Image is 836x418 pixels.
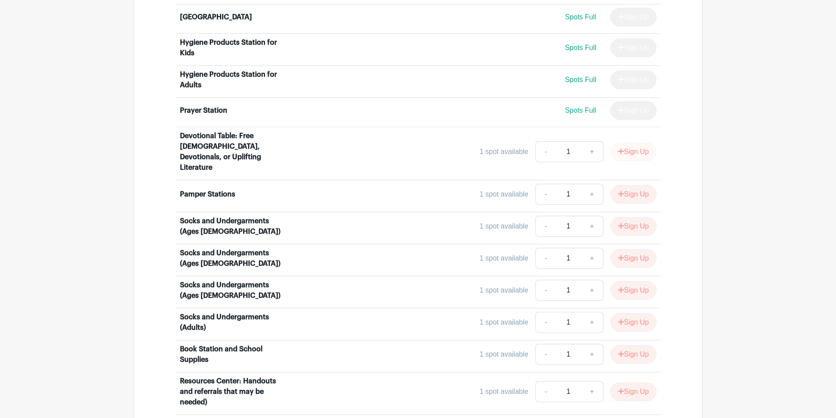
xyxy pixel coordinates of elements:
div: 1 spot available [480,285,528,296]
button: Sign Up [610,249,657,268]
div: 1 spot available [480,146,528,157]
button: Sign Up [610,345,657,364]
a: + [581,312,603,333]
a: + [581,141,603,162]
div: Socks and Undergarments (Adults) [180,312,289,333]
div: 1 spot available [480,386,528,397]
span: Spots Full [565,76,596,83]
button: Sign Up [610,281,657,300]
div: Socks and Undergarments (Ages [DEMOGRAPHIC_DATA]) [180,248,289,269]
span: Spots Full [565,44,596,51]
div: 1 spot available [480,221,528,232]
div: Resources Center: Handouts and referrals that may be needed) [180,376,289,407]
a: + [581,381,603,402]
div: [GEOGRAPHIC_DATA] [180,12,252,22]
div: Book Station and School Supplies [180,344,289,365]
div: Pamper Stations [180,189,235,200]
a: - [535,184,556,205]
div: Prayer Station [180,105,227,116]
a: + [581,248,603,269]
div: Devotional Table: Free [DEMOGRAPHIC_DATA], Devotionals, or Uplifting Literature [180,131,289,173]
a: + [581,216,603,237]
div: 1 spot available [480,349,528,360]
a: - [535,312,556,333]
span: Spots Full [565,13,596,21]
button: Sign Up [610,143,657,161]
div: Hygiene Products Station for Adults [180,69,289,90]
div: Socks and Undergarments (Ages [DEMOGRAPHIC_DATA]) [180,280,289,301]
button: Sign Up [610,382,657,401]
a: - [535,248,556,269]
div: Hygiene Products Station for Kids [180,37,289,58]
button: Sign Up [610,185,657,204]
a: - [535,344,556,365]
button: Sign Up [610,313,657,332]
a: - [535,141,556,162]
div: 1 spot available [480,253,528,264]
a: - [535,280,556,301]
a: - [535,216,556,237]
span: Spots Full [565,107,596,114]
a: - [535,381,556,402]
a: + [581,280,603,301]
div: 1 spot available [480,317,528,328]
a: + [581,184,603,205]
div: Socks and Undergarments (Ages [DEMOGRAPHIC_DATA]) [180,216,289,237]
div: 1 spot available [480,189,528,200]
a: + [581,344,603,365]
button: Sign Up [610,217,657,236]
